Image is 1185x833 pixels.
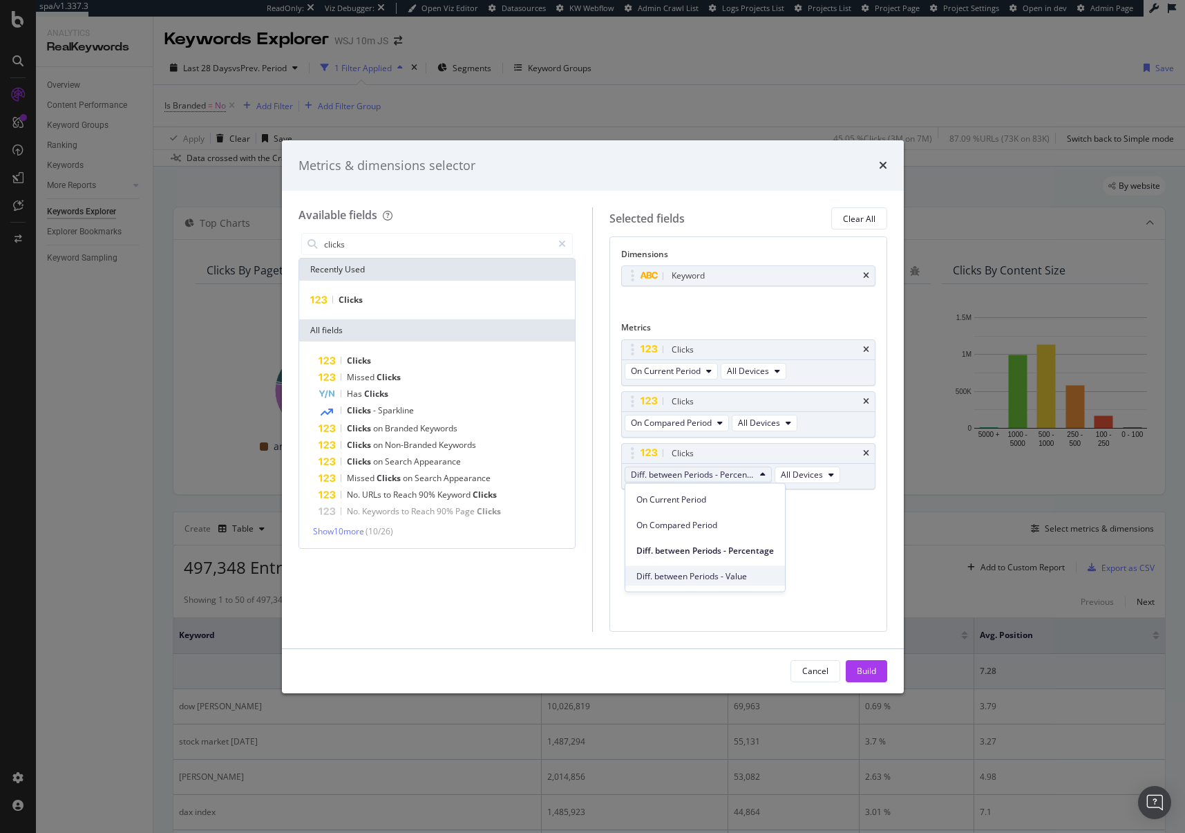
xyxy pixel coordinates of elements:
div: Recently Used [299,259,576,281]
span: Page [455,505,477,517]
span: On Current Period [636,493,774,505]
span: Clicks [477,505,501,517]
div: Metrics [621,321,875,339]
span: on [373,422,385,434]
div: Dimensions [621,248,875,265]
span: Clicks [347,404,373,416]
span: Missed [347,472,377,484]
span: Missed [347,371,377,383]
div: Clicks [672,395,694,409]
div: Available fields [298,207,377,223]
span: Clicks [347,422,373,434]
button: All Devices [775,467,840,483]
span: Clicks [347,439,373,451]
span: 90% [437,505,455,517]
button: On Compared Period [625,415,729,431]
div: ClickstimesDiff. between Periods - PercentageAll Devices [621,443,875,489]
div: Clicks [672,447,694,460]
button: All Devices [721,363,786,380]
div: times [863,272,869,280]
div: Selected fields [609,211,685,227]
button: Diff. between Periods - Percentage [625,467,772,483]
span: on [403,472,415,484]
span: Keywords [439,439,476,451]
span: Appearance [444,472,491,484]
span: URLs [362,489,383,500]
span: to [383,489,393,500]
div: ClickstimesOn Current PeriodAll Devices [621,339,875,386]
div: Metrics & dimensions selector [298,157,475,175]
div: modal [282,140,904,693]
span: Clicks [364,388,388,400]
div: times [879,157,887,175]
span: on [373,456,385,467]
span: Diff. between Periods - Percentage [636,544,774,556]
div: All fields [299,319,576,341]
div: Keywordtimes [621,265,875,286]
span: On Compared Period [636,518,774,531]
span: On Compared Period [631,417,712,429]
span: All Devices [727,365,769,377]
button: Clear All [831,207,887,230]
span: Diff. between Periods - Value [636,570,774,582]
button: Build [846,660,887,682]
span: Reach [411,505,437,517]
span: No. [347,489,362,500]
span: Show 10 more [313,525,364,537]
span: Branded [385,422,420,434]
span: 90% [419,489,437,500]
input: Search by field name [323,234,553,254]
button: On Current Period [625,363,718,380]
span: Clicks [347,355,371,366]
div: Clear All [843,213,875,225]
span: Clicks [377,472,403,484]
span: No. [347,505,362,517]
span: Has [347,388,364,400]
span: Sparkline [378,404,414,416]
span: Search [385,456,414,467]
span: All Devices [781,469,823,480]
span: Reach [393,489,419,500]
div: times [863,397,869,406]
span: Clicks [339,294,363,306]
span: ( 10 / 26 ) [366,525,393,537]
div: Open Intercom Messenger [1138,786,1171,819]
div: Cancel [802,665,828,677]
span: - [373,404,378,416]
div: Build [857,665,876,677]
span: to [401,505,411,517]
span: Clicks [377,371,401,383]
div: Keyword [672,269,705,283]
button: All Devices [732,415,797,431]
div: times [863,346,869,354]
span: Keywords [420,422,457,434]
span: All Devices [738,417,780,429]
span: Keyword [437,489,473,500]
div: Clicks [672,343,694,357]
span: Clicks [347,456,373,467]
span: Non-Branded [385,439,439,451]
span: Diff. between Periods - Percentage [631,469,755,480]
span: Appearance [414,456,461,467]
span: Search [415,472,444,484]
button: Cancel [790,660,840,682]
div: ClickstimesOn Compared PeriodAll Devices [621,391,875,438]
span: On Current Period [631,365,701,377]
span: on [373,439,385,451]
div: times [863,449,869,458]
span: Clicks [473,489,497,500]
span: Keywords [362,505,401,517]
